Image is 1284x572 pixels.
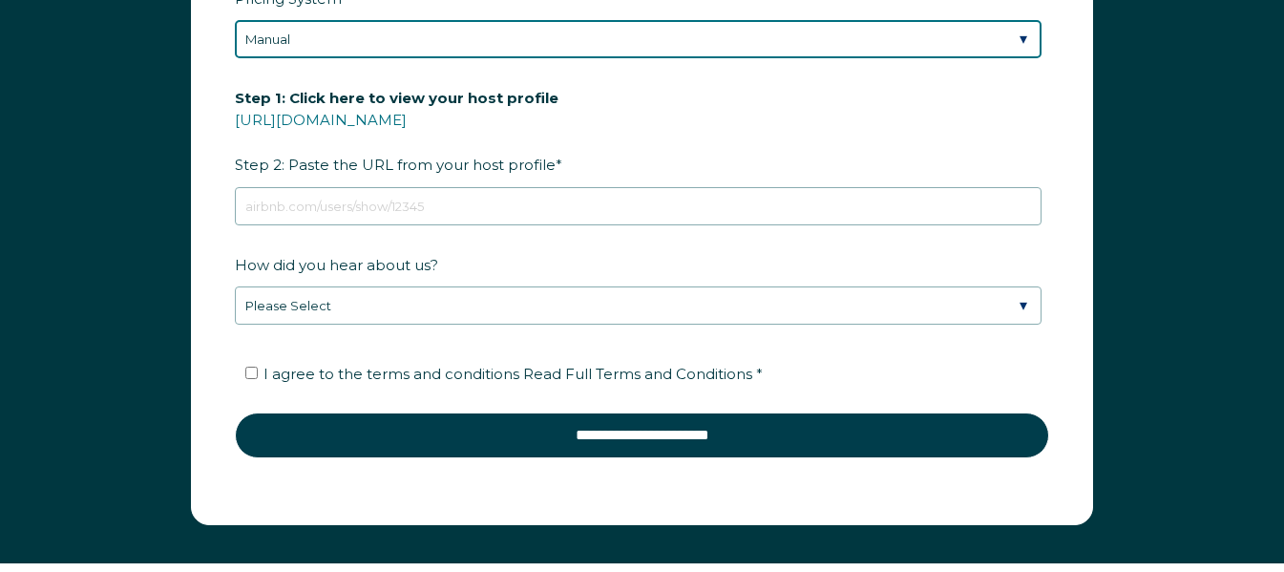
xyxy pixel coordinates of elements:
[263,365,763,383] span: I agree to the terms and conditions
[235,250,438,280] span: How did you hear about us?
[523,365,752,383] span: Read Full Terms and Conditions
[235,111,407,129] a: [URL][DOMAIN_NAME]
[245,367,258,379] input: I agree to the terms and conditions Read Full Terms and Conditions *
[519,365,756,383] a: Read Full Terms and Conditions
[235,187,1042,225] input: airbnb.com/users/show/12345
[235,83,558,113] span: Step 1: Click here to view your host profile
[235,83,558,180] span: Step 2: Paste the URL from your host profile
